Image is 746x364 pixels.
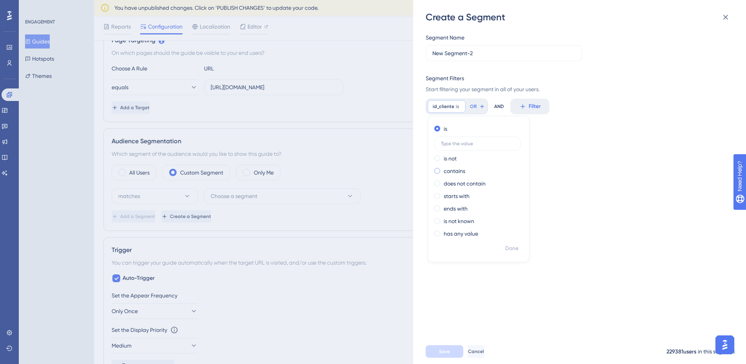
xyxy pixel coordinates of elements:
[505,244,518,253] span: Done
[441,141,514,146] input: Type the value
[667,347,696,357] div: 229381 users
[426,74,464,83] div: Segment Filters
[501,241,523,256] button: Done
[426,85,729,94] span: Start filtering your segment in all of your users.
[426,345,463,358] button: Save
[444,204,468,213] label: ends with
[469,100,486,113] button: OR
[426,33,464,42] div: Segment Name
[444,216,474,226] label: is not known
[468,345,484,358] button: Cancel
[456,103,459,110] span: is
[426,11,735,23] div: Create a Segment
[444,191,470,201] label: starts with
[494,99,504,114] div: AND
[433,103,454,110] span: id_cliente
[444,154,457,163] label: is not
[470,103,477,110] span: OR
[444,179,486,188] label: does not contain
[18,2,49,11] span: Need Help?
[713,333,737,357] iframe: UserGuiding AI Assistant Launcher
[439,348,450,355] span: Save
[468,348,484,355] span: Cancel
[444,124,447,133] label: is
[432,49,576,58] input: Segment Name
[529,102,541,111] span: Filter
[698,347,735,356] div: in this segment
[444,166,465,176] label: contains
[510,99,549,114] button: Filter
[444,229,478,238] label: has any value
